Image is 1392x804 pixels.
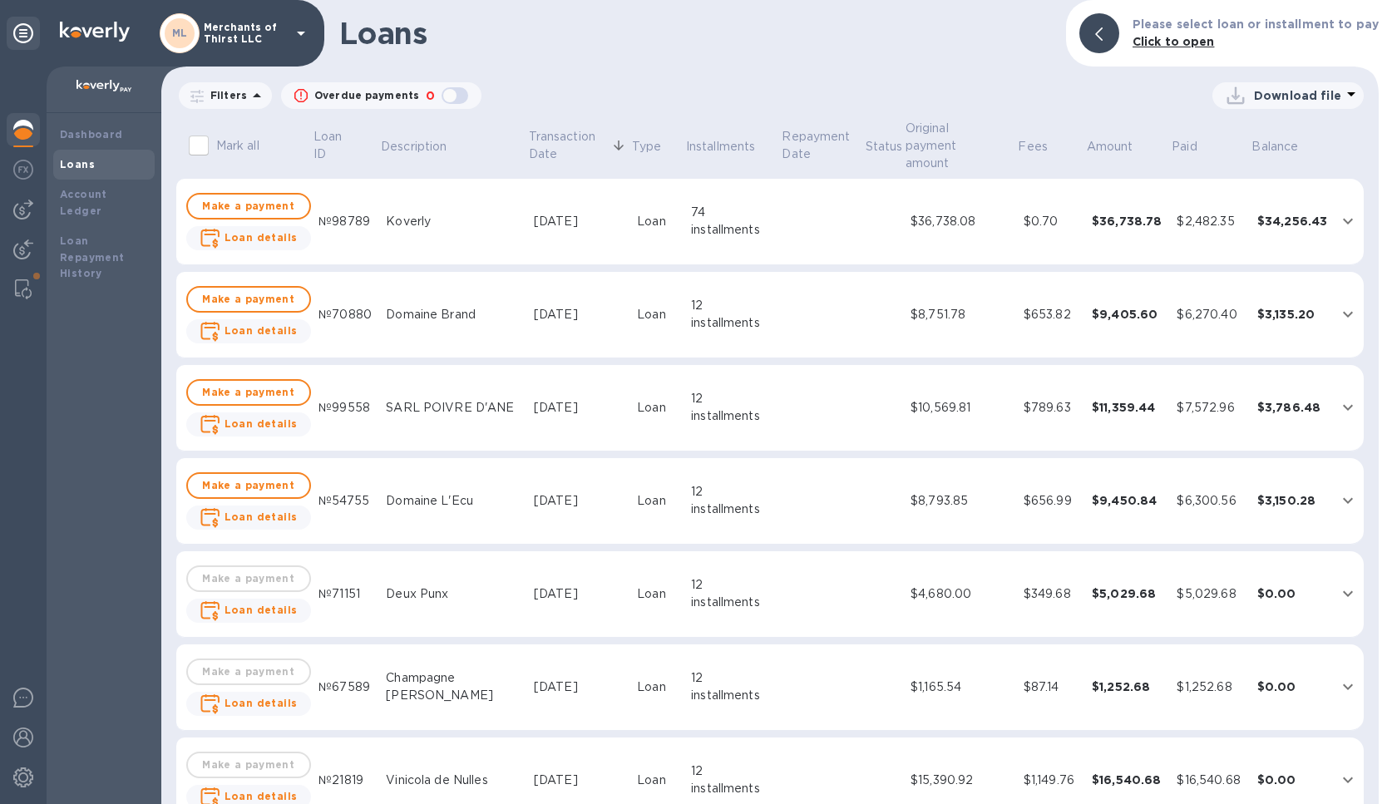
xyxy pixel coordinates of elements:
[1335,395,1360,420] button: expand row
[318,306,373,323] div: №70880
[172,27,188,39] b: ML
[1251,138,1320,155] span: Balance
[60,188,107,217] b: Account Ledger
[637,492,678,510] div: Loan
[534,399,624,417] div: [DATE]
[1177,678,1243,696] div: $1,252.68
[1018,138,1069,155] span: Fees
[691,483,774,518] div: 12 installments
[60,158,95,170] b: Loans
[1087,138,1155,155] span: Amount
[225,697,298,709] b: Loan details
[1172,138,1197,155] p: Paid
[637,678,678,696] div: Loan
[386,669,521,704] div: Champagne [PERSON_NAME]
[1177,306,1243,323] div: $6,270.40
[686,138,777,155] span: Installments
[1092,399,1164,416] div: $11,359.44
[186,379,311,406] button: Make a payment
[1018,138,1048,155] p: Fees
[1092,585,1164,602] div: $5,029.68
[186,193,311,219] button: Make a payment
[186,319,311,343] button: Loan details
[216,137,259,155] p: Mark all
[386,213,521,230] div: Koverly
[1257,585,1328,602] div: $0.00
[911,492,1010,510] div: $8,793.85
[866,138,903,155] p: Status
[1257,306,1328,323] div: $3,135.20
[911,399,1010,417] div: $10,569.81
[691,762,774,797] div: 12 installments
[201,196,296,216] span: Make a payment
[1335,209,1360,234] button: expand row
[1024,492,1079,510] div: $656.99
[381,138,468,155] span: Description
[186,472,311,499] button: Make a payment
[1024,678,1079,696] div: $87.14
[782,128,862,163] p: Repayment Date
[1335,488,1360,513] button: expand row
[534,678,624,696] div: [DATE]
[225,511,298,523] b: Loan details
[637,399,678,417] div: Loan
[1251,138,1298,155] p: Balance
[318,399,373,417] div: №99558
[318,585,373,603] div: №71151
[529,128,608,163] p: Transaction Date
[1092,678,1164,695] div: $1,252.68
[637,306,678,323] div: Loan
[1087,138,1133,155] p: Amount
[637,585,678,603] div: Loan
[534,772,624,789] div: [DATE]
[534,306,624,323] div: [DATE]
[186,412,311,437] button: Loan details
[1024,399,1079,417] div: $789.63
[911,213,1010,230] div: $36,738.08
[186,286,311,313] button: Make a payment
[1024,213,1079,230] div: $0.70
[1257,772,1328,788] div: $0.00
[186,226,311,250] button: Loan details
[225,324,298,337] b: Loan details
[225,604,298,616] b: Loan details
[386,772,521,789] div: Vinicola de Nulles
[386,306,521,323] div: Domaine Brand
[386,492,521,510] div: Domaine L'Ecu
[1024,306,1079,323] div: $653.82
[1335,767,1360,792] button: expand row
[60,234,125,280] b: Loan Repayment History
[637,772,678,789] div: Loan
[691,669,774,704] div: 12 installments
[201,289,296,309] span: Make a payment
[1024,772,1079,789] div: $1,149.76
[911,678,1010,696] div: $1,165.54
[313,128,357,163] p: Loan ID
[1133,35,1215,48] b: Click to open
[201,476,296,496] span: Make a payment
[906,120,994,172] p: Original payment amount
[7,17,40,50] div: Unpin categories
[1257,213,1328,229] div: $34,256.43
[186,599,311,623] button: Loan details
[318,492,373,510] div: №54755
[1254,87,1341,104] p: Download file
[1092,492,1164,509] div: $9,450.84
[225,231,298,244] b: Loan details
[1257,492,1328,509] div: $3,150.28
[686,138,756,155] p: Installments
[314,88,419,103] p: Overdue payments
[60,128,123,141] b: Dashboard
[529,128,629,163] span: Transaction Date
[339,16,1053,51] h1: Loans
[426,87,435,105] p: 0
[225,790,298,802] b: Loan details
[691,576,774,611] div: 12 installments
[691,297,774,332] div: 12 installments
[1335,674,1360,699] button: expand row
[13,160,33,180] img: Foreign exchange
[386,585,521,603] div: Deux Punx
[204,22,287,45] p: Merchants of Thirst LLC
[534,492,624,510] div: [DATE]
